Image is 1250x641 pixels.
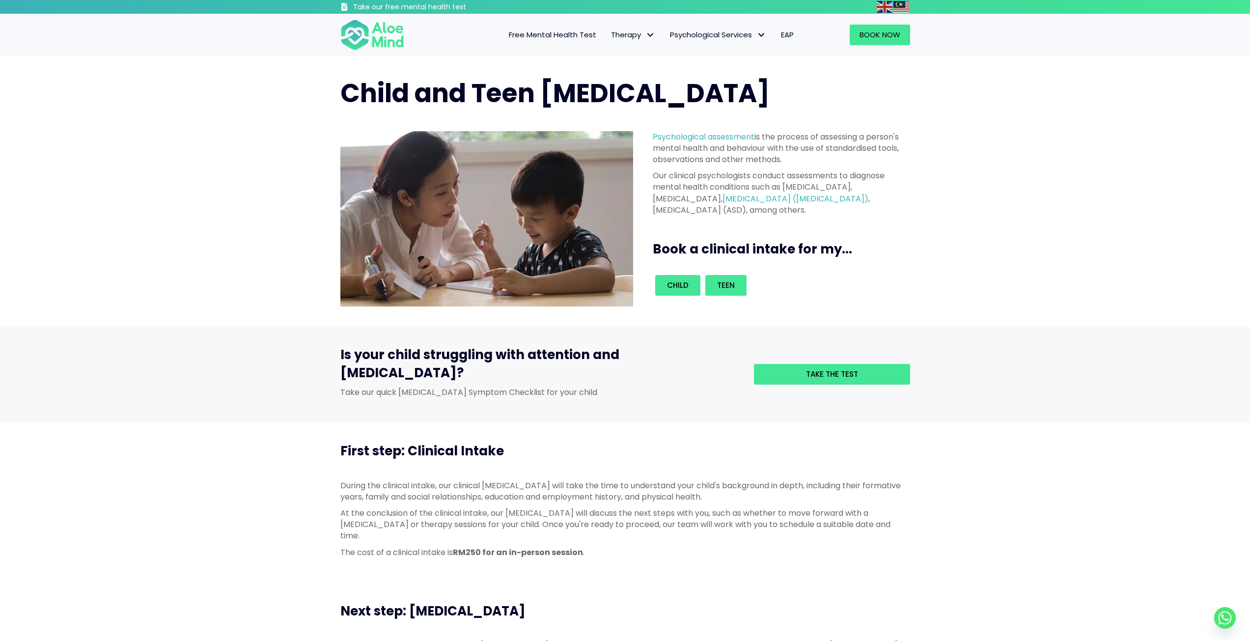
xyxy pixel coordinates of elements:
a: Whatsapp [1214,607,1236,629]
h3: Book a clinical intake for my... [653,240,914,258]
p: During the clinical intake, our clinical [MEDICAL_DATA] will take the time to understand your chi... [340,480,910,502]
img: child assessment [340,131,633,307]
a: [MEDICAL_DATA] ([MEDICAL_DATA]) [722,193,868,204]
p: At the conclusion of the clinical intake, our [MEDICAL_DATA] will discuss the next steps with you... [340,507,910,542]
h3: Is your child struggling with attention and [MEDICAL_DATA]? [340,346,739,387]
span: First step: Clinical Intake [340,442,504,460]
span: Take the test [806,369,858,379]
p: The cost of a clinical intake is . [340,547,910,558]
a: Take our free mental health test [340,2,519,14]
p: is the process of assessing a person's mental health and behaviour with the use of standardised t... [653,131,904,166]
span: EAP [781,29,794,40]
a: Book Now [850,25,910,45]
span: Next step: [MEDICAL_DATA] [340,602,526,620]
a: Psychological ServicesPsychological Services: submenu [663,25,774,45]
span: Free Mental Health Test [509,29,596,40]
a: TherapyTherapy: submenu [604,25,663,45]
a: Psychological assessment [653,131,754,142]
img: ms [893,1,909,13]
span: Therapy [611,29,655,40]
strong: RM250 for an in-person session [453,547,583,558]
img: Aloe mind Logo [340,19,404,51]
span: Psychological Services: submenu [754,28,769,42]
span: Therapy: submenu [643,28,658,42]
h3: Take our free mental health test [353,2,519,12]
img: en [877,1,892,13]
span: Book Now [860,29,900,40]
span: Child and Teen [MEDICAL_DATA] [340,75,770,111]
div: Book an intake for my... [653,273,904,298]
a: Take the test [754,364,910,385]
a: English [877,1,893,12]
p: Our clinical psychologists conduct assessments to diagnose mental health conditions such as [MEDI... [653,170,904,216]
a: Free Mental Health Test [501,25,604,45]
p: Take our quick [MEDICAL_DATA] Symptom Checklist for your child [340,387,739,398]
span: Teen [717,280,735,290]
a: Malay [893,1,910,12]
a: Child [655,275,700,296]
span: Psychological Services [670,29,766,40]
a: EAP [774,25,801,45]
nav: Menu [417,25,801,45]
span: Child [667,280,689,290]
a: Teen [705,275,747,296]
